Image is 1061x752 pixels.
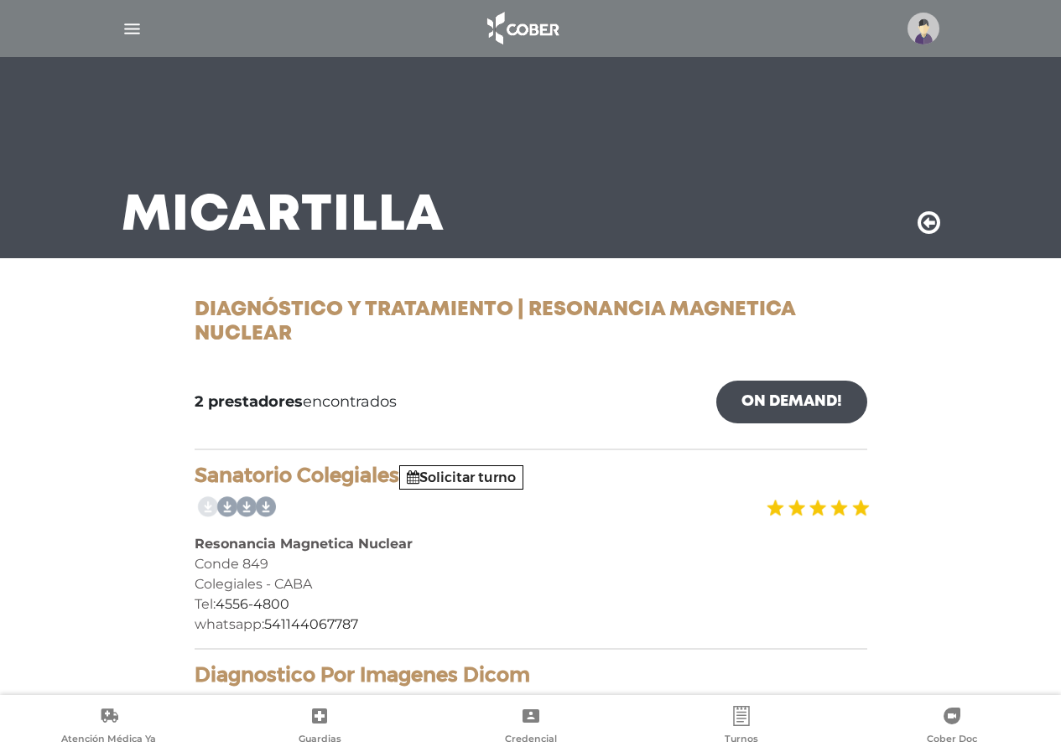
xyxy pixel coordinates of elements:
[425,706,636,749] a: Credencial
[195,554,867,574] div: Conde 849
[478,8,566,49] img: logo_cober_home-white.png
[195,536,413,552] b: Resonancia Magnetica Nuclear
[264,616,358,632] a: 541144067787
[764,489,870,526] img: estrellas_badge.png
[195,663,867,687] h4: Diagnostico Por Imagenes Dicom
[927,733,977,748] span: Cober Doc
[195,391,397,413] span: encontrados
[505,733,557,748] span: Credencial
[847,706,1058,749] a: Cober Doc
[407,469,516,485] a: Solicitar turno
[195,574,867,594] div: Colegiales - CABA
[195,594,867,615] div: Tel:
[216,596,289,612] a: 4556-4800
[61,733,156,748] span: Atención Médica Ya
[195,615,867,635] div: whatsapp:
[214,706,424,749] a: Guardias
[195,392,303,411] b: 2 prestadores
[636,706,846,749] a: Turnos
[122,194,445,238] h3: Mi Cartilla
[299,733,341,748] span: Guardias
[3,706,214,749] a: Atención Médica Ya
[195,298,867,347] h1: Diagnóstico y Tratamiento | Resonancia Magnetica Nuclear
[195,464,867,488] h4: Sanatorio Colegiales
[908,13,939,44] img: profile-placeholder.svg
[716,381,867,423] a: On Demand!
[122,18,143,39] img: Cober_menu-lines-white.svg
[725,733,758,748] span: Turnos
